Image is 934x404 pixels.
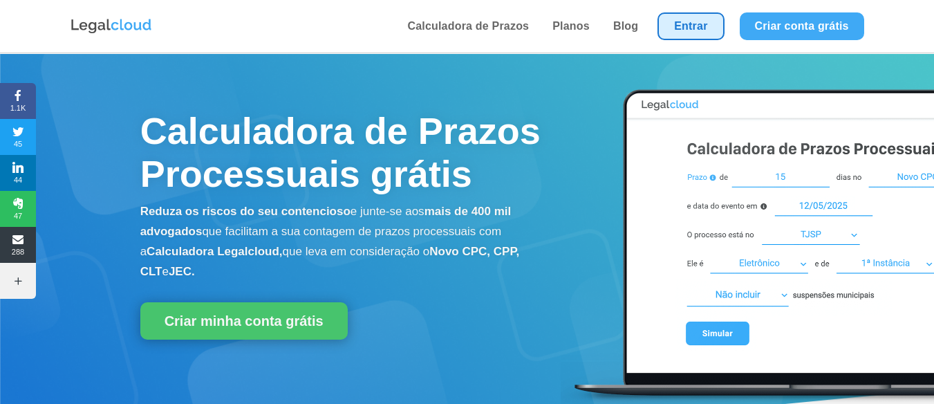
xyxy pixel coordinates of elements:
[140,202,561,282] p: e junte-se aos que facilitam a sua contagem de prazos processuais com a que leva em consideração o e
[140,302,348,340] a: Criar minha conta grátis
[147,245,283,258] b: Calculadora Legalcloud,
[140,110,541,194] span: Calculadora de Prazos Processuais grátis
[140,205,351,218] b: Reduza os riscos do seu contencioso
[740,12,864,40] a: Criar conta grátis
[140,245,520,278] b: Novo CPC, CPP, CLT
[70,17,153,35] img: Logo da Legalcloud
[140,205,512,238] b: mais de 400 mil advogados
[169,265,195,278] b: JEC.
[657,12,724,40] a: Entrar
